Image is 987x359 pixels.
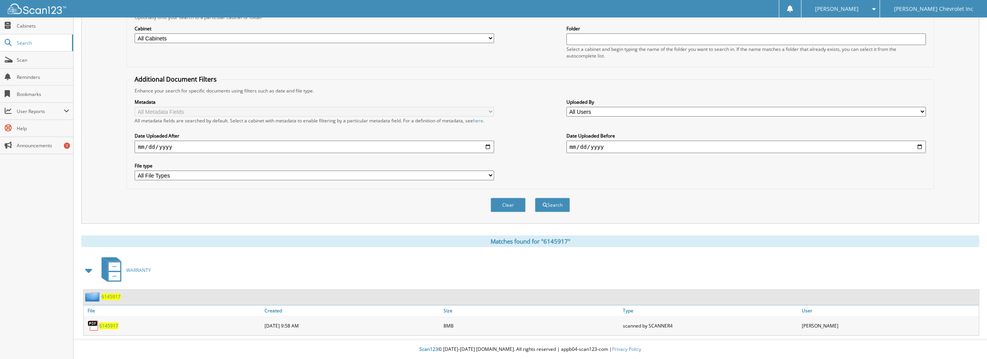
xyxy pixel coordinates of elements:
[894,7,973,11] span: [PERSON_NAME] Chevrolet Inc
[64,143,70,149] div: 7
[135,117,494,124] div: All metadata fields are searched by default. Select a cabinet with metadata to enable filtering b...
[97,255,151,286] a: WARRANTY
[263,318,442,333] div: [DATE] 9:58 AM
[263,305,442,316] a: Created
[800,318,979,333] div: [PERSON_NAME]
[99,322,118,329] a: 6145917
[419,346,438,352] span: Scan123
[102,293,121,300] a: 6145917
[135,162,494,169] label: File type
[131,75,221,84] legend: Additional Document Filters
[135,25,494,32] label: Cabinet
[815,7,859,11] span: [PERSON_NAME]
[473,117,483,124] a: here
[17,108,64,115] span: User Reports
[17,57,69,63] span: Scan
[566,25,926,32] label: Folder
[17,40,68,46] span: Search
[17,91,69,98] span: Bookmarks
[566,132,926,139] label: Date Uploaded Before
[17,142,69,149] span: Announcements
[81,235,979,247] div: Matches found for "6145917"
[621,318,800,333] div: scanned by SCANNER4
[566,99,926,105] label: Uploaded By
[135,141,494,153] input: start
[535,198,570,212] button: Search
[135,99,494,105] label: Metadata
[131,87,929,94] div: Enhance your search for specific documents using filters such as date and file type.
[126,267,151,274] span: WARRANTY
[17,74,69,80] span: Reminders
[8,3,66,14] img: scan123-logo-white.svg
[800,305,979,316] a: User
[612,346,641,352] a: Privacy Policy
[88,320,99,331] img: PDF.png
[84,305,263,316] a: File
[621,305,800,316] a: Type
[491,198,526,212] button: Clear
[566,46,926,59] div: Select a cabinet and begin typing the name of the folder you want to search in. If the name match...
[85,292,102,301] img: folder2.png
[17,125,69,132] span: Help
[442,318,621,333] div: 8MB
[17,23,69,29] span: Cabinets
[74,340,987,359] div: © [DATE]-[DATE] [DOMAIN_NAME]. All rights reserved | appb04-scan123-com |
[566,141,926,153] input: end
[442,305,621,316] a: Size
[135,132,494,139] label: Date Uploaded After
